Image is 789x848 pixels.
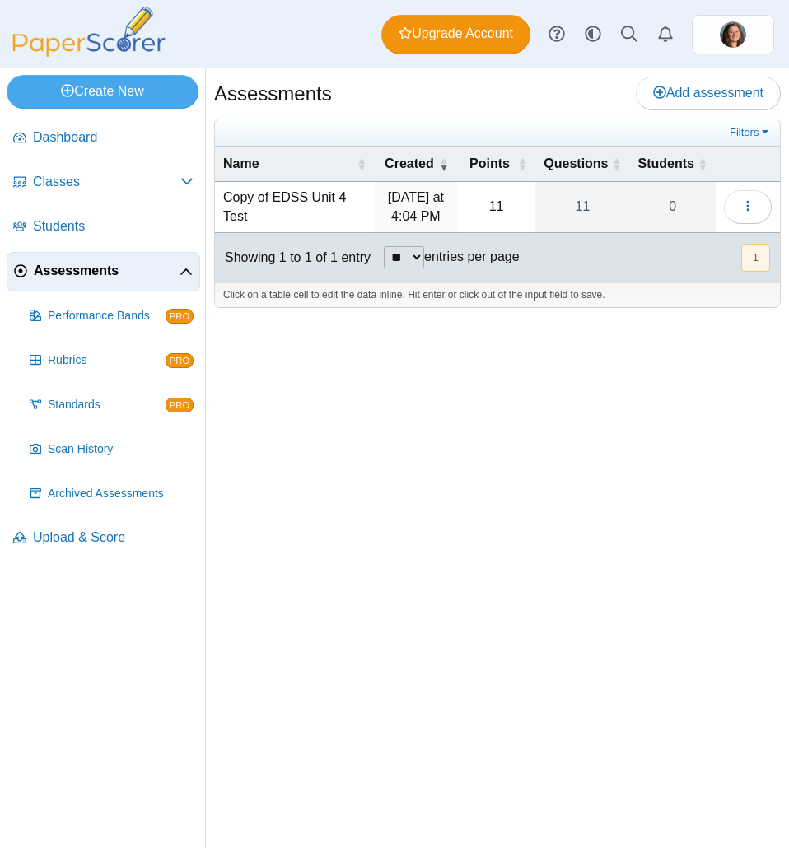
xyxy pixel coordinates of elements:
[215,182,375,233] td: Copy of EDSS Unit 4 Test
[388,190,444,222] time: Oct 6, 2025 at 4:04 PM
[740,244,770,271] nav: pagination
[7,7,171,57] img: PaperScorer
[48,397,166,413] span: Standards
[647,16,684,53] a: Alerts
[23,296,200,336] a: Performance Bands PRO
[215,282,780,307] div: Click on a table cell to edit the data inline. Hit enter or click out of the input field to save.
[214,80,332,108] h1: Assessments
[48,308,166,324] span: Performance Bands
[33,128,194,147] span: Dashboard
[33,529,194,547] span: Upload & Score
[535,182,629,232] a: 11
[7,163,200,203] a: Classes
[34,262,180,280] span: Assessments
[544,155,608,173] span: Questions
[424,249,520,263] label: entries per page
[630,182,716,232] a: 0
[48,352,166,369] span: Rubrics
[33,217,194,235] span: Students
[7,45,171,59] a: PaperScorer
[692,15,774,54] a: ps.MT0nj4qZXFMP7qhl
[726,124,776,141] a: Filters
[23,474,200,514] a: Archived Assessments
[215,233,371,282] div: Showing 1 to 1 of 1 entry
[653,86,763,100] span: Add assessment
[517,156,527,172] span: Points : Activate to sort
[7,519,200,558] a: Upload & Score
[7,119,200,158] a: Dashboard
[7,207,200,247] a: Students
[457,182,535,233] td: 11
[7,252,200,291] a: Assessments
[48,441,194,458] span: Scan History
[381,15,530,54] a: Upgrade Account
[612,156,622,172] span: Questions : Activate to sort
[48,486,194,502] span: Archived Assessments
[636,77,781,109] a: Add assessment
[223,155,353,173] span: Name
[166,309,194,324] span: PRO
[741,244,770,271] button: 1
[7,75,198,108] a: Create New
[465,155,514,173] span: Points
[357,156,366,172] span: Name : Activate to sort
[720,21,746,48] span: Sydney Street
[399,25,513,43] span: Upgrade Account
[23,385,200,425] a: Standards PRO
[166,398,194,412] span: PRO
[720,21,746,48] img: ps.MT0nj4qZXFMP7qhl
[166,353,194,368] span: PRO
[439,156,449,172] span: Created : Activate to remove sorting
[638,155,694,173] span: Students
[383,155,436,173] span: Created
[33,173,180,191] span: Classes
[23,430,200,469] a: Scan History
[698,156,707,172] span: Students : Activate to sort
[23,341,200,380] a: Rubrics PRO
